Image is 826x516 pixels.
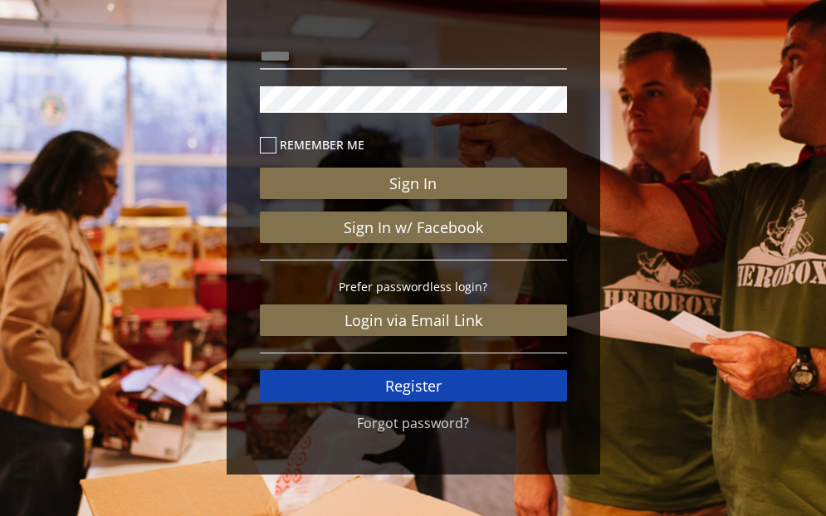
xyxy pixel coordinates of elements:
[260,168,567,199] button: Sign In
[357,414,469,432] a: Forgot password?
[260,135,567,154] label: Remember me
[260,212,567,243] a: Sign In w/ Facebook
[260,370,567,402] a: Register
[260,277,567,296] p: Prefer passwordless login?
[260,304,567,336] a: Login via Email Link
